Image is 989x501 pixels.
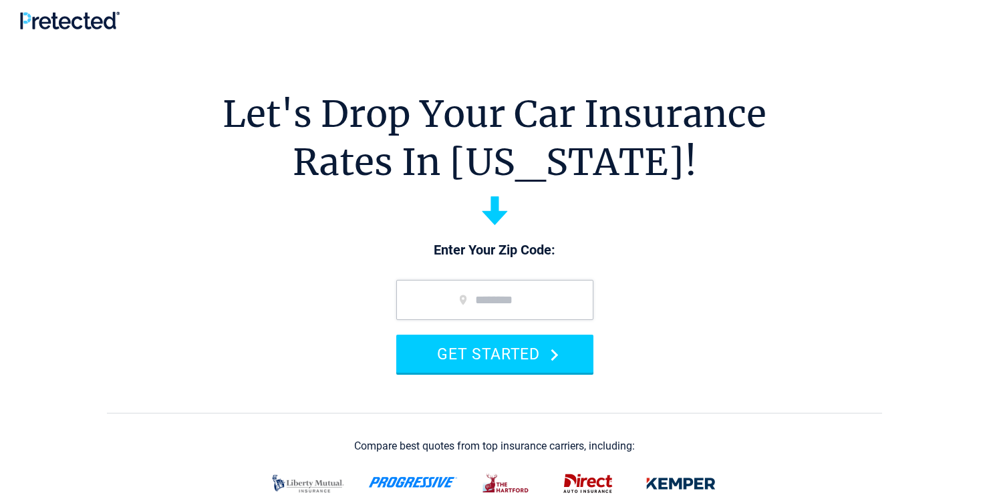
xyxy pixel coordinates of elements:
input: zip code [396,280,593,320]
img: direct [555,466,621,501]
img: thehartford [474,466,539,501]
img: liberty [264,466,352,501]
button: GET STARTED [396,335,593,373]
img: kemper [637,466,725,501]
h1: Let's Drop Your Car Insurance Rates In [US_STATE]! [223,90,766,186]
div: Compare best quotes from top insurance carriers, including: [354,440,635,452]
img: Pretected Logo [20,11,120,29]
p: Enter Your Zip Code: [383,241,607,260]
img: progressive [368,477,458,488]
